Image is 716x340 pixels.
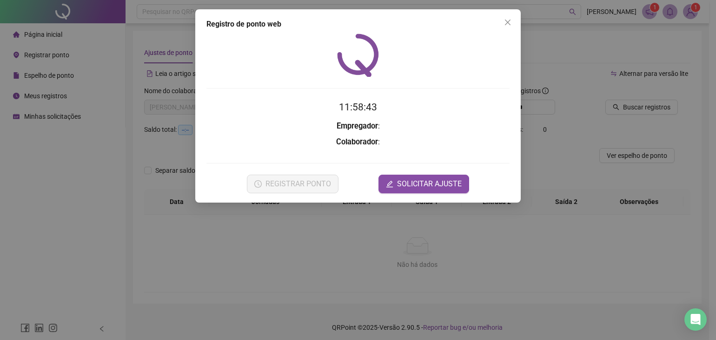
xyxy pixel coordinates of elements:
[336,137,378,146] strong: Colaborador
[339,102,377,113] time: 11:58:43
[337,122,378,130] strong: Empregador
[386,180,393,188] span: edit
[247,175,338,193] button: REGISTRAR PONTO
[378,175,469,193] button: editSOLICITAR AJUSTE
[500,15,515,30] button: Close
[397,178,462,190] span: SOLICITAR AJUSTE
[337,34,379,77] img: QRPoint
[206,19,510,30] div: Registro de ponto web
[206,136,510,148] h3: :
[504,19,511,26] span: close
[684,308,707,331] div: Open Intercom Messenger
[206,120,510,132] h3: :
